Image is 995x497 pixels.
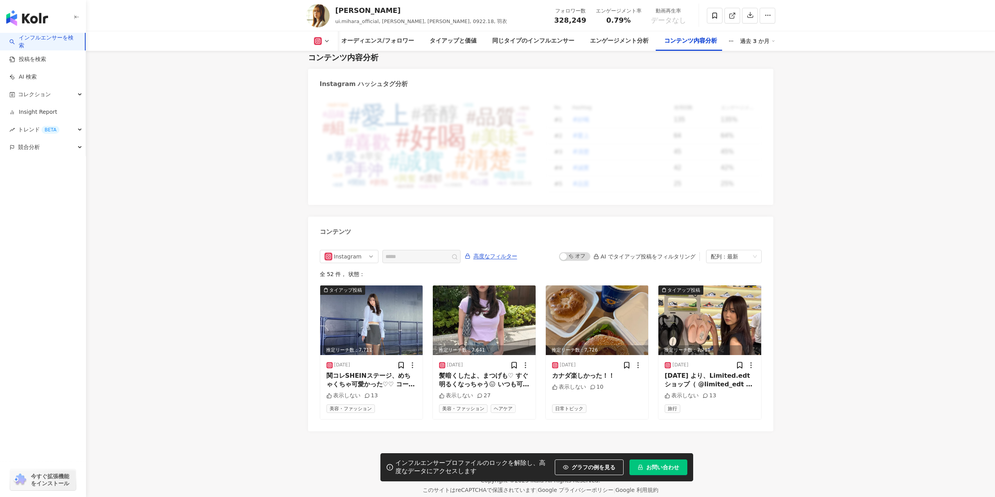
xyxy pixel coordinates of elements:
span: ヘアケア [491,404,516,413]
span: 日常トピック [552,404,586,413]
img: post-image [433,285,536,355]
span: 0.79% [606,16,631,24]
div: コンテンツ [320,228,351,236]
div: コンテンツ内容分析 [308,52,378,63]
span: グラフの例を見る [572,464,615,470]
span: ui.mihara_official, [PERSON_NAME], [PERSON_NAME], 0922.18, 羽衣 [335,18,507,24]
div: [DATE] [334,362,350,368]
a: searchインフルエンサーを検索 [9,34,79,49]
div: [DATE] [560,362,576,368]
a: Google プライバシーポリシー [538,487,613,493]
span: rise [9,127,15,133]
button: お問い合わせ [629,459,687,475]
div: 過去 3 か月 [740,35,775,47]
div: 27 [477,392,491,400]
span: 美容・ファッション [326,404,375,413]
a: 投稿を検索 [9,56,46,63]
span: データなし [651,16,686,24]
div: 推定リーチ数：7,726 [546,345,649,355]
div: [PERSON_NAME] [335,5,507,15]
span: 競合分析 [18,138,40,156]
img: post-image [546,285,649,355]
a: AI 検索 [9,73,37,81]
div: コンテンツ内容分析 [664,36,717,46]
div: エンゲージメント率 [596,7,642,15]
div: インフルエンサープロファイルのロックを解除し、高度なデータにアクセスします [395,459,551,475]
div: [DATE] [672,362,688,368]
div: 全 52 件 ， 状態： [320,271,762,277]
div: 13 [703,392,716,400]
div: 推定リーチ数：7,711 [658,345,761,355]
img: post-image [658,285,761,355]
div: post-image推定リーチ数：7,726 [546,285,649,355]
a: Insight Report [9,108,57,116]
div: 推定リーチ数：7,641 [433,345,536,355]
span: lock [638,465,643,470]
span: 高度なフィルター [473,250,517,263]
img: logo [6,10,48,26]
img: KOL Avatar [306,4,330,27]
div: AI でタイアップ投稿をフィルタリング [593,253,695,260]
div: 表示しない [326,392,360,400]
span: このサイトはreCAPTCHAで保護されています [423,485,658,495]
a: chrome extension今すぐ拡張機能をインストール [10,469,76,490]
div: Instagram ハッシュタグ分析 [320,80,408,88]
button: 高度なフィルター [464,250,518,262]
div: [DATE] より、Limited.edt ショップ（ @limited_edt ）にてOOFOS japan（ @[DOMAIN_NAME] ）のポップアップが開催されます！！ もちもちでめち... [665,371,755,389]
div: 関コレSHEINステージ、めちゃくちゃ可愛かった♡♡ コーデの商品番号： トップス：sz2408043278481748 デニム：sz25040706440090407 バッグ：sg250112... [326,371,417,389]
div: [DATE] [447,362,463,368]
div: post-imageタイアップ投稿推定リーチ数：7,711 [658,285,761,355]
span: コレクション [18,86,51,103]
div: post-image推定リーチ数：7,641 [433,285,536,355]
div: 表示しない [665,392,699,400]
div: post-imageタイアップ投稿推定リーチ数：7,711 [320,285,423,355]
span: | [536,487,538,493]
span: | [613,487,615,493]
img: chrome extension [13,474,27,486]
div: 髪暗くしたよ、まつげも♡ すぐ明るくなっちゃう😖 いつも可愛くしてくれてありがとうございます♡ @tokio_tashiro @__mamico #pr [439,371,529,389]
div: 表示しない [439,392,473,400]
a: Google 利用規約 [615,487,658,493]
span: お問い合わせ [646,464,679,470]
span: 美容・ファッション [439,404,488,413]
div: 動画再生率 [651,7,686,15]
div: 13 [364,392,378,400]
img: post-image [320,285,423,355]
div: タイアップと価値 [430,36,477,46]
button: グラフの例を見る [555,459,624,475]
div: 推定リーチ数：7,711 [320,345,423,355]
div: 表示しない [552,383,586,391]
div: エンゲージメント分析 [590,36,649,46]
span: 今すぐ拡張機能をインストール [31,473,74,487]
div: タイアップ投稿 [667,286,700,294]
div: 同じタイプのインフルエンサー [492,36,574,46]
div: BETA [41,126,59,134]
div: タイアップ投稿 [329,286,362,294]
div: フォロワー数 [554,7,586,15]
div: Instagram [334,250,359,263]
div: 配列：最新 [711,250,750,263]
div: オーディエンス/フォロワー [341,36,414,46]
span: トレンド [18,121,59,138]
span: 旅行 [665,404,680,413]
span: 328,249 [554,16,586,24]
div: 10 [590,383,604,391]
div: カナダ楽しかった！！ [552,371,642,380]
